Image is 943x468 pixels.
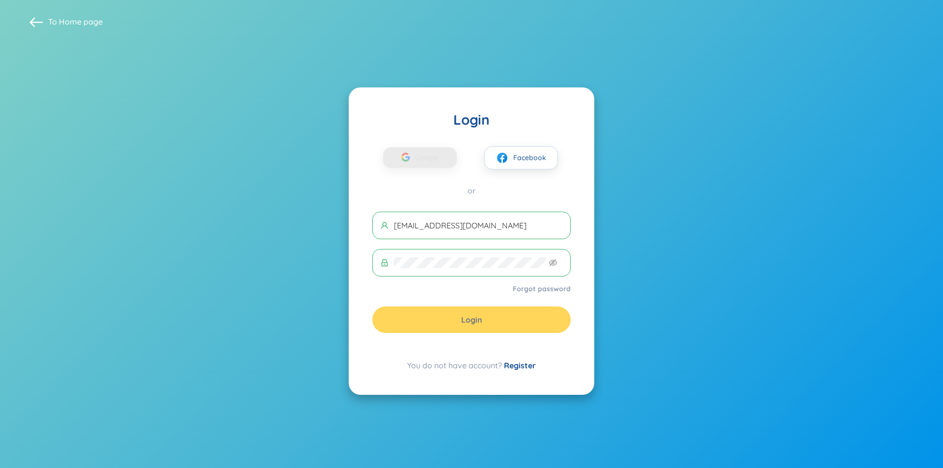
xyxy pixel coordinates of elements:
[415,147,444,168] span: Google
[394,220,562,231] input: Username or Email
[372,359,571,371] div: You do not have account?
[484,146,558,169] button: facebookFacebook
[513,152,546,163] span: Facebook
[372,185,571,196] div: or
[383,147,457,168] button: Google
[496,152,508,164] img: facebook
[513,284,571,294] a: Forgot password
[372,111,571,129] div: Login
[48,16,103,27] span: To
[381,221,388,229] span: user
[504,360,536,370] a: Register
[549,259,557,267] span: eye-invisible
[59,17,103,27] a: Home page
[381,259,388,267] span: lock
